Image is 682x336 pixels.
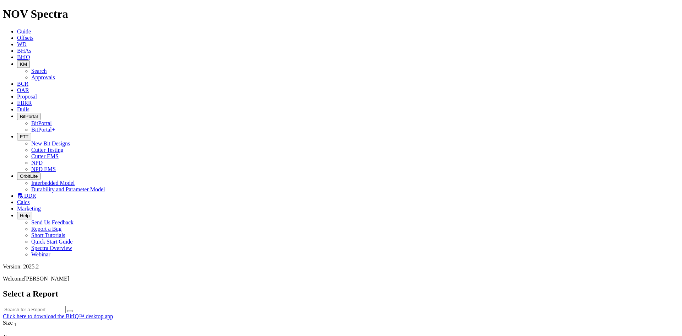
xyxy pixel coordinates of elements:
a: OAR [17,87,29,93]
span: Help [20,213,29,218]
input: Search for a Report [3,306,66,313]
a: EBRR [17,100,32,106]
span: Size [3,320,13,326]
span: KM [20,62,27,67]
a: BHAs [17,48,31,54]
a: Dulls [17,106,29,112]
a: Offsets [17,35,33,41]
a: Cutter EMS [31,153,59,159]
a: Interbedded Model [31,180,75,186]
a: BitPortal+ [31,127,55,133]
div: Version: 2025.2 [3,263,679,270]
a: Spectra Overview [31,245,72,251]
a: BCR [17,81,28,87]
span: DDR [24,193,36,199]
h2: Select a Report [3,289,679,299]
a: Click here to download the BitIQ™ desktop app [3,313,113,319]
a: Short Tutorials [31,232,65,238]
button: BitPortal [17,113,40,120]
button: Help [17,212,32,219]
span: [PERSON_NAME] [24,276,69,282]
a: Cutter Testing [31,147,64,153]
span: OrbitLite [20,174,38,179]
a: Calcs [17,199,30,205]
a: Webinar [31,251,50,257]
a: Marketing [17,206,41,212]
a: New Bit Designs [31,140,70,146]
div: Sort None [3,320,69,334]
a: Approvals [31,74,55,80]
a: DDR [17,193,36,199]
a: Quick Start Guide [31,239,72,245]
a: Report a Bug [31,226,61,232]
a: NPD [31,160,43,166]
a: WD [17,41,27,47]
a: Search [31,68,47,74]
a: Durability and Parameter Model [31,186,105,192]
button: FTT [17,133,31,140]
a: BitPortal [31,120,52,126]
sub: 1 [14,322,17,327]
div: Size Sort None [3,320,69,327]
button: KM [17,60,30,68]
a: Guide [17,28,31,34]
h1: NOV Spectra [3,7,679,21]
p: Welcome [3,276,679,282]
a: NPD EMS [31,166,56,172]
a: Send Us Feedback [31,219,74,225]
span: BitPortal [20,114,38,119]
button: OrbitLite [17,172,40,180]
div: Column Menu [3,327,69,334]
span: Sort None [14,320,17,326]
a: BitIQ [17,54,30,60]
span: FTT [20,134,28,139]
a: Proposal [17,94,37,100]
